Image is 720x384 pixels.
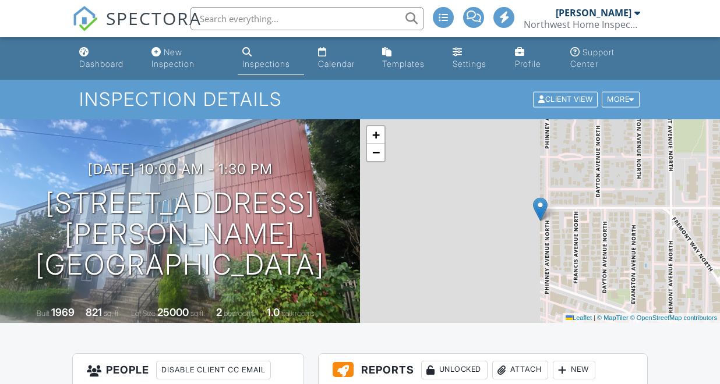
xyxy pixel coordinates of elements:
[367,126,384,144] a: Zoom in
[242,59,290,69] div: Inspections
[151,47,195,69] div: New Inspection
[131,309,156,318] span: Lot Size
[492,361,548,379] div: Attach
[37,309,50,318] span: Built
[553,361,595,379] div: New
[51,306,75,318] div: 1969
[318,59,355,69] div: Calendar
[566,314,592,321] a: Leaflet
[377,42,439,75] a: Templates
[88,161,273,177] h3: [DATE] 10:00 am - 1:30 pm
[72,6,98,31] img: The Best Home Inspection Software - Spectora
[421,361,488,379] div: Unlocked
[72,16,202,40] a: SPECTORA
[190,309,205,318] span: sq.ft.
[224,309,256,318] span: bedrooms
[19,188,341,280] h1: [STREET_ADDRESS][PERSON_NAME] [GEOGRAPHIC_DATA]
[533,197,548,221] img: Marker
[216,306,222,318] div: 2
[524,19,640,30] div: Northwest Home Inspector
[372,127,380,142] span: +
[594,314,595,321] span: |
[597,314,629,321] a: © MapTiler
[533,92,598,108] div: Client View
[515,59,541,69] div: Profile
[156,361,271,379] div: Disable Client CC Email
[190,7,423,30] input: Search everything...
[372,145,380,159] span: −
[86,306,102,318] div: 821
[630,314,717,321] a: © OpenStreetMap contributors
[602,92,640,108] div: More
[104,309,120,318] span: sq. ft.
[570,47,615,69] div: Support Center
[448,42,501,75] a: Settings
[267,306,280,318] div: 1.0
[382,59,425,69] div: Templates
[532,94,601,103] a: Client View
[281,309,315,318] span: bathrooms
[106,6,202,30] span: SPECTORA
[79,89,640,109] h1: Inspection Details
[313,42,368,75] a: Calendar
[453,59,486,69] div: Settings
[147,42,229,75] a: New Inspection
[510,42,556,75] a: Profile
[367,144,384,161] a: Zoom out
[157,306,189,318] div: 25000
[566,42,646,75] a: Support Center
[556,7,631,19] div: [PERSON_NAME]
[79,59,123,69] div: Dashboard
[238,42,304,75] a: Inspections
[75,42,137,75] a: Dashboard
